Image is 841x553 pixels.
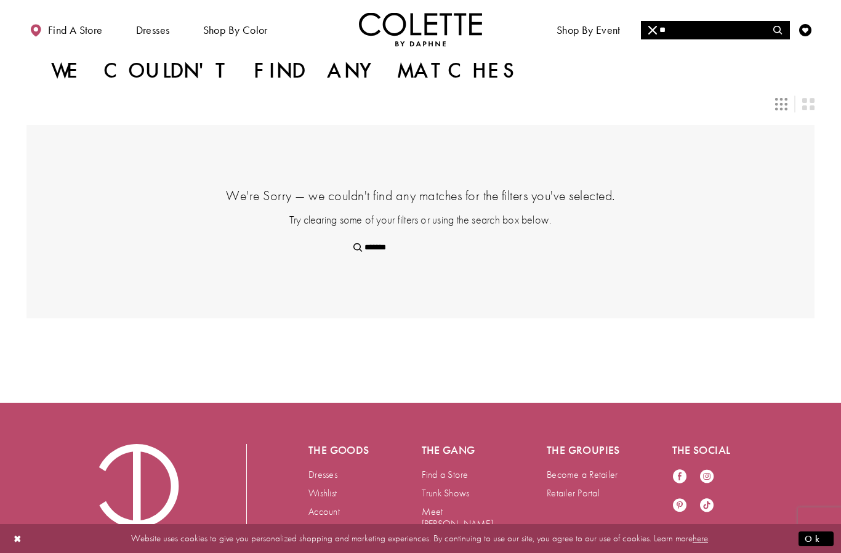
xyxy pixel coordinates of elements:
img: Colette by Daphne [359,12,482,46]
button: Submit Search [765,21,789,39]
a: Retailer Portal [547,486,600,499]
p: Website uses cookies to give you personalized shopping and marketing experiences. By continuing t... [89,530,752,547]
a: Visit our Instagram - Opens in new tab [699,469,714,485]
a: Visit our Pinterest - Opens in new tab [672,498,687,514]
a: Visit our TikTok - Opens in new tab [699,498,714,514]
input: Search [641,21,789,39]
span: Find a store [48,24,103,36]
a: here [693,532,708,544]
a: Visit our Facebook - Opens in new tab [672,469,687,485]
a: Find a store [26,12,105,46]
button: Close Dialog [7,528,28,549]
span: Switch layout to 3 columns [775,98,787,110]
div: Layout Controls [19,91,822,118]
a: Meet the designer [651,12,742,46]
a: Account [308,505,340,518]
button: Close Search [641,21,665,39]
button: Submit Search [346,238,370,257]
span: Shop By Event [553,12,624,46]
a: Meet [PERSON_NAME] [422,505,493,530]
span: Dresses [133,12,173,46]
ul: Follow us [666,462,733,520]
span: Dresses [136,24,170,36]
a: Wishlist [308,486,337,499]
a: Check Wishlist [796,12,815,46]
p: Try clearing some of your filters or using the search box below. [88,212,753,227]
span: Shop By Event [557,24,621,36]
div: Search form [346,238,496,257]
a: Find a Store [422,468,469,481]
h1: We couldn't find any matches [51,59,520,83]
h5: The groupies [547,444,623,456]
h5: The goods [308,444,372,456]
a: Toggle search [769,12,787,46]
span: Switch layout to 2 columns [802,98,815,110]
input: Search [346,238,496,257]
button: Submit Dialog [799,531,834,546]
a: Dresses [308,468,337,481]
span: Shop by color [203,24,268,36]
a: Visit Home Page [359,12,482,46]
h4: We're Sorry — we couldn't find any matches for the filters you've selected. [88,187,753,204]
span: Shop by color [200,12,271,46]
a: Trunk Shows [422,486,470,499]
a: Become a Retailer [547,468,618,481]
h5: The gang [422,444,498,456]
h5: The social [672,444,749,456]
div: Search form [641,21,790,39]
